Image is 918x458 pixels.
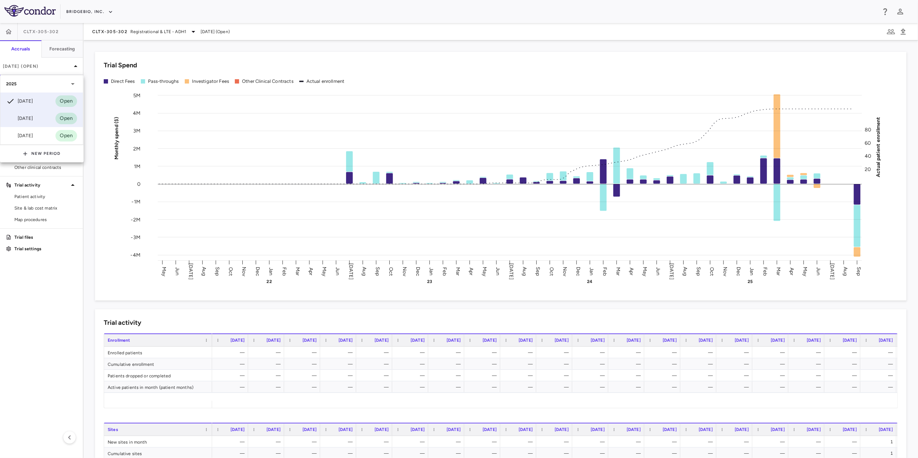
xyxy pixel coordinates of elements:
span: Open [55,97,77,105]
div: [DATE] [6,114,33,123]
span: Open [55,114,77,122]
p: 2025 [6,81,17,87]
div: [DATE] [6,97,33,105]
span: Open [55,132,77,140]
div: [DATE] [6,131,33,140]
button: New Period [23,148,61,160]
div: 2025 [0,75,83,93]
